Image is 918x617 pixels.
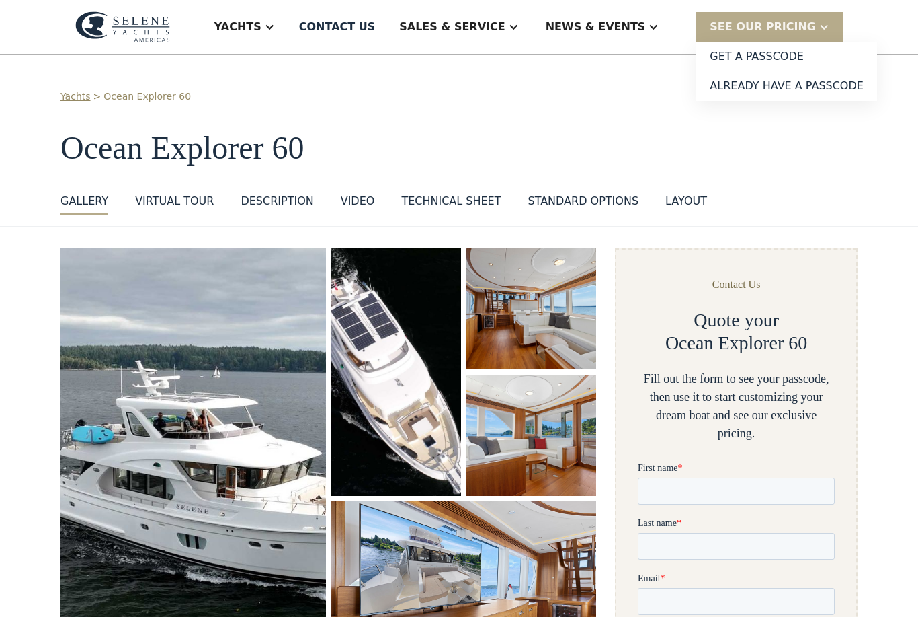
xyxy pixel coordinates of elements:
nav: SEE Our Pricing [696,42,877,101]
div: layout [665,193,707,209]
a: VIRTUAL TOUR [135,193,214,215]
input: I want to subscribe to your Newsletter.Unsubscribe any time by clicking the link at the bottom of... [3,604,14,614]
div: DESCRIPTION [241,193,313,209]
a: Ocean Explorer 60 [103,89,191,104]
a: Get a PASSCODE [696,42,877,71]
div: Yachts [214,19,261,35]
div: Contact US [299,19,376,35]
a: open lightbox [466,248,596,369]
img: logo [75,11,170,42]
span: Tick the box below to receive occasional updates, exclusive offers, and VIP access via text message. [1,472,194,508]
div: VIRTUAL TOUR [135,193,214,209]
a: layout [665,193,707,215]
div: > [93,89,101,104]
span: We respect your time - only the good stuff, never spam. [1,517,182,540]
a: standard options [528,193,638,215]
a: GALLERY [60,193,108,215]
div: SEE Our Pricing [696,12,843,41]
span: Reply STOP to unsubscribe at any time. [3,562,185,584]
div: GALLERY [60,193,108,209]
a: Already have a passcode [696,71,877,101]
h1: Ocean Explorer 60 [60,131,858,166]
h2: Quote your [694,309,779,332]
a: Yachts [60,89,91,104]
strong: Yes, I’d like to receive SMS updates. [17,562,163,572]
input: Yes, I’d like to receive SMS updates.Reply STOP to unsubscribe at any time. [3,559,14,570]
div: Sales & Service [399,19,505,35]
div: VIDEO [341,193,375,209]
div: Technical sheet [401,193,501,209]
a: open lightbox [331,248,461,496]
h2: Ocean Explorer 60 [665,332,807,355]
div: standard options [528,193,638,209]
div: SEE Our Pricing [710,19,816,35]
a: DESCRIPTION [241,193,313,215]
a: VIDEO [341,193,375,215]
div: Contact Us [712,277,761,293]
div: Fill out the form to see your passcode, then use it to start customizing your dream boat and see ... [638,370,835,443]
a: Technical sheet [401,193,501,215]
a: open lightbox [466,375,596,496]
div: News & EVENTS [546,19,646,35]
